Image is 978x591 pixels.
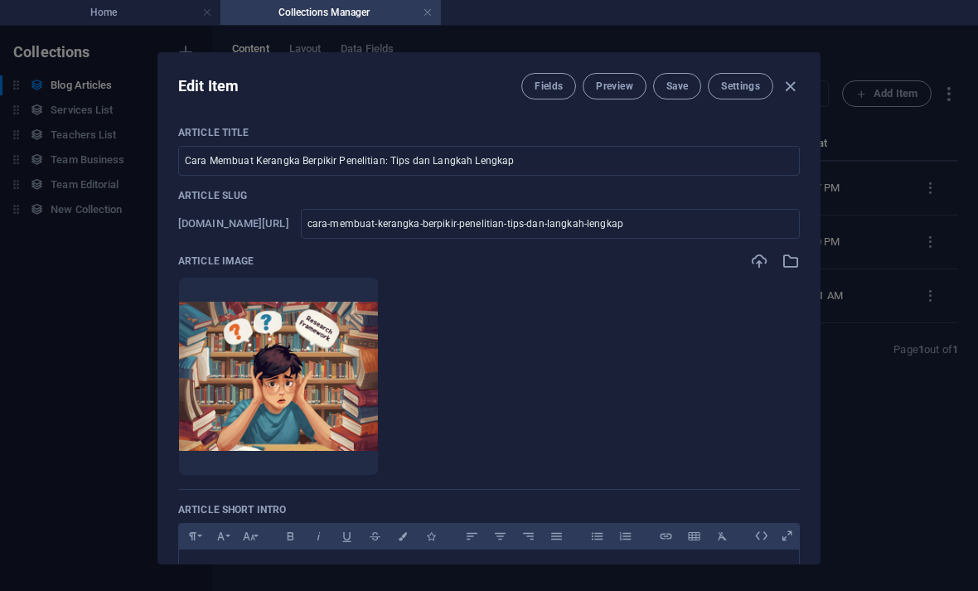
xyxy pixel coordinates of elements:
button: Colors [390,526,416,547]
span: Settings [721,80,760,93]
button: Insert Table [680,526,707,547]
button: Strikethrough [361,526,388,547]
button: Align Center [487,526,513,547]
button: Ordered List [612,526,638,547]
span: Save [666,80,688,93]
button: Clear Formatting [709,526,735,547]
p: Article Image [178,254,254,268]
button: Fields [521,73,576,99]
button: Settings [708,73,773,99]
button: Align Justify [543,526,569,547]
button: Preview [583,73,646,99]
p: Article Short Intro [178,503,800,516]
li: BlackandGreyPastelVintageSimpleModernFashionPhotoCollageInstagramPost1--yeR4Fgc3zSj-dYDq5nKhA.png [178,277,379,476]
button: Save [653,73,701,99]
button: Unordered List [583,526,610,547]
button: Underline (⌘U) [333,526,360,547]
h2: Edit Item [178,76,239,96]
i: Edit HTML [748,523,774,549]
h6: Slug is the URL under which this item can be found, so it must be unique. [178,214,289,234]
button: Icons [418,526,444,547]
i: Select from file manager or stock photos [782,252,800,270]
span: Fields [535,80,563,93]
button: Bold (⌘B) [277,526,303,547]
button: Font Family [207,526,234,547]
button: Font Size [235,526,262,547]
h4: Collections Manager [220,3,441,22]
p: Article Slug [178,189,800,202]
button: Align Left [458,526,485,547]
button: Italic (⌘I) [305,526,332,547]
img: BlackandGreyPastelVintageSimpleModernFashionPhotoCollageInstagramPost1--yeR4Fgc3zSj-dYDq5nKhA.png [179,302,378,451]
p: Article Title [178,126,800,139]
button: Insert Link [652,526,679,547]
button: Align Right [515,526,541,547]
i: Open as overlay [774,523,800,549]
span: Preview [596,80,632,93]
